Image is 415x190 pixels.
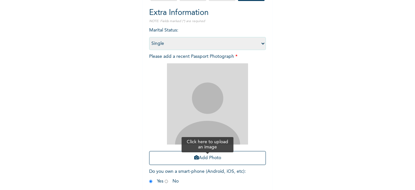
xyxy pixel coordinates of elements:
span: Do you own a smart-phone (Android, iOS, etc) : Yes No [149,169,246,184]
span: Marital Status : [149,28,266,46]
h2: Extra Information [149,7,266,19]
span: Please add a recent Passport Photograph [149,54,266,168]
p: NOTE: Fields marked (*) are required [149,19,266,24]
img: Crop [167,63,248,145]
button: Add Photo [149,151,266,165]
